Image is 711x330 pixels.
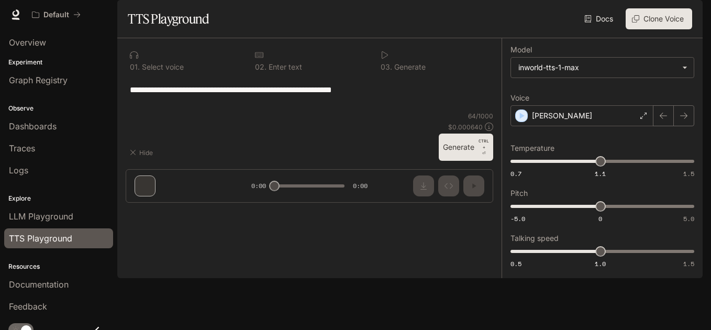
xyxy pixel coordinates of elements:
p: ⏎ [479,138,489,157]
span: 1.5 [683,259,694,268]
span: 0.5 [510,259,521,268]
div: inworld-tts-1-max [511,58,694,78]
span: 0 [598,214,602,223]
span: 1.1 [595,169,606,178]
p: Model [510,46,532,53]
span: -5.0 [510,214,525,223]
a: Docs [582,8,617,29]
p: Default [43,10,69,19]
span: 5.0 [683,214,694,223]
p: 64 / 1000 [468,112,493,120]
p: Talking speed [510,235,559,242]
p: 0 1 . [130,63,140,71]
p: Temperature [510,145,554,152]
p: 0 2 . [255,63,266,71]
button: Clone Voice [626,8,692,29]
p: Generate [392,63,426,71]
button: All workspaces [27,4,85,25]
span: 1.0 [595,259,606,268]
div: inworld-tts-1-max [518,62,677,73]
button: Hide [126,144,159,161]
p: Enter text [266,63,302,71]
p: Select voice [140,63,184,71]
p: Voice [510,94,529,102]
p: Pitch [510,190,528,197]
p: [PERSON_NAME] [532,111,592,121]
p: 0 3 . [381,63,392,71]
span: 1.5 [683,169,694,178]
span: 0.7 [510,169,521,178]
p: CTRL + [479,138,489,150]
p: $ 0.000640 [448,123,483,131]
button: GenerateCTRL +⏎ [439,134,493,161]
h1: TTS Playground [128,8,209,29]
